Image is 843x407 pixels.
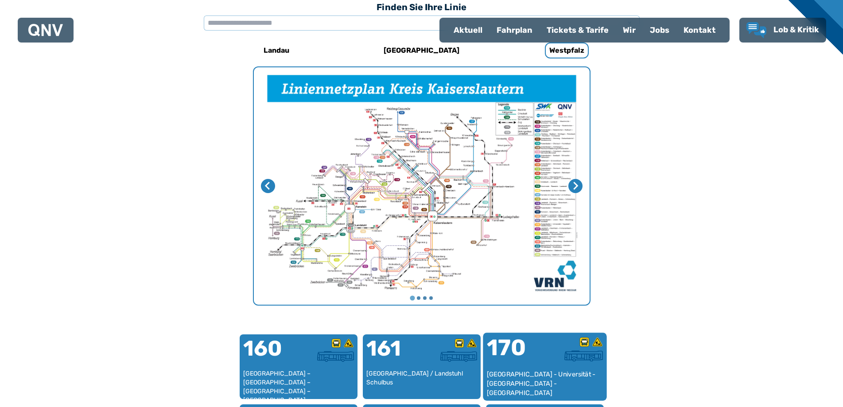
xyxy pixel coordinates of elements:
a: Jobs [643,19,676,42]
a: Westpfalz [508,40,626,61]
img: Netzpläne Westpfalz Seite 1 von 4 [254,67,590,305]
a: Landau [218,40,335,61]
button: Gehe zu Seite 2 [417,296,420,300]
div: 170 [486,337,544,370]
button: Gehe zu Seite 3 [423,296,427,300]
span: Lob & Kritik [773,25,819,35]
img: QNV Logo [28,24,63,36]
img: Überlandbus [440,351,477,362]
li: 1 von 4 [254,67,590,305]
h6: [GEOGRAPHIC_DATA] [380,43,463,58]
a: Wir [616,19,643,42]
a: [GEOGRAPHIC_DATA] [363,40,481,61]
a: Kontakt [676,19,723,42]
div: 160 [243,338,299,370]
div: 161 [366,338,422,370]
button: Nächste Seite [568,179,583,193]
a: Tickets & Tarife [540,19,616,42]
img: Überlandbus [564,350,603,361]
div: [GEOGRAPHIC_DATA] – [GEOGRAPHIC_DATA] – [GEOGRAPHIC_DATA] – [GEOGRAPHIC_DATA] – [GEOGRAPHIC_DATA]... [243,369,354,395]
h6: Landau [260,43,293,58]
a: Fahrplan [489,19,540,42]
button: Gehe zu Seite 1 [410,296,415,301]
a: QNV Logo [28,21,63,39]
button: Gehe zu Seite 4 [429,296,433,300]
a: Aktuell [447,19,489,42]
a: Lob & Kritik [746,22,819,38]
div: [GEOGRAPHIC_DATA] - Universität - [GEOGRAPHIC_DATA] - [GEOGRAPHIC_DATA] [486,370,603,397]
img: Überlandbus [317,351,354,362]
h6: Westpfalz [545,43,589,58]
button: Letzte Seite [261,179,275,193]
div: [GEOGRAPHIC_DATA] / Landstuhl Schulbus [366,369,477,395]
ul: Wählen Sie eine Seite zum Anzeigen [254,295,590,301]
div: My Favorite Images [254,67,590,305]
